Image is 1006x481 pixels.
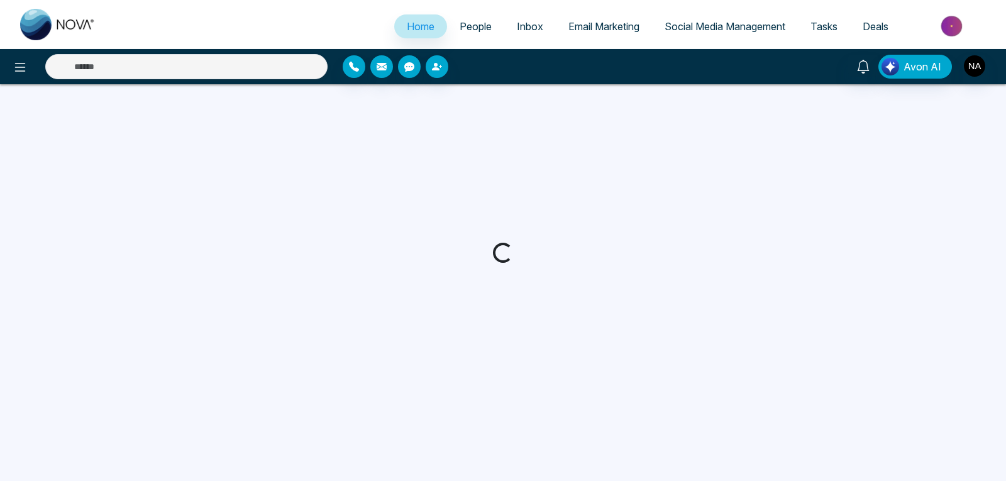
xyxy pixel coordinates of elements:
[863,20,888,33] span: Deals
[904,59,941,74] span: Avon AI
[907,12,998,40] img: Market-place.gif
[665,20,785,33] span: Social Media Management
[850,14,901,38] a: Deals
[407,20,434,33] span: Home
[652,14,798,38] a: Social Media Management
[568,20,639,33] span: Email Marketing
[556,14,652,38] a: Email Marketing
[882,58,899,75] img: Lead Flow
[394,14,447,38] a: Home
[810,20,837,33] span: Tasks
[517,20,543,33] span: Inbox
[447,14,504,38] a: People
[504,14,556,38] a: Inbox
[964,55,985,77] img: User Avatar
[460,20,492,33] span: People
[798,14,850,38] a: Tasks
[878,55,952,79] button: Avon AI
[20,9,96,40] img: Nova CRM Logo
